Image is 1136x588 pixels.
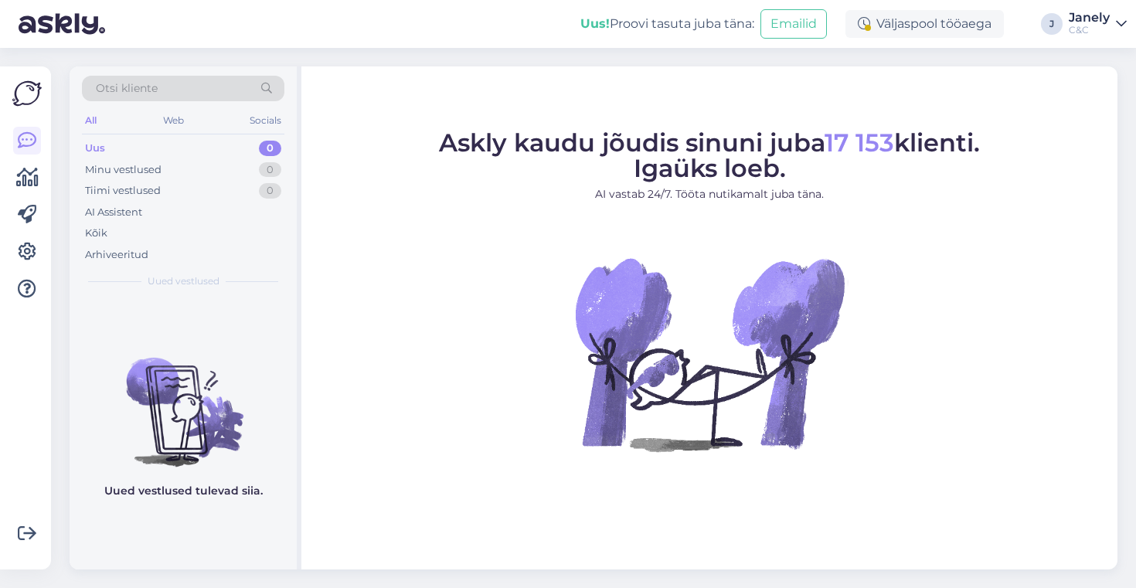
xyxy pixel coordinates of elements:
a: JanelyC&C [1069,12,1127,36]
button: Emailid [760,9,827,39]
div: Tiimi vestlused [85,183,161,199]
img: Askly Logo [12,79,42,108]
div: Minu vestlused [85,162,162,178]
p: AI vastab 24/7. Tööta nutikamalt juba täna. [439,186,980,202]
div: Kõik [85,226,107,241]
span: Otsi kliente [96,80,158,97]
span: Askly kaudu jõudis sinuni juba klienti. Igaüks loeb. [439,127,980,183]
div: Väljaspool tööaega [845,10,1004,38]
span: Uued vestlused [148,274,219,288]
p: Uued vestlused tulevad siia. [104,483,263,499]
img: No chats [70,330,297,469]
div: All [82,110,100,131]
div: 0 [259,141,281,156]
div: C&C [1069,24,1110,36]
div: 0 [259,183,281,199]
div: Janely [1069,12,1110,24]
img: No Chat active [570,215,849,493]
div: AI Assistent [85,205,142,220]
b: Uus! [580,16,610,31]
div: Arhiveeritud [85,247,148,263]
span: 17 153 [825,127,894,158]
div: J [1041,13,1063,35]
div: Uus [85,141,105,156]
div: 0 [259,162,281,178]
div: Proovi tasuta juba täna: [580,15,754,33]
div: Socials [247,110,284,131]
div: Web [160,110,187,131]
